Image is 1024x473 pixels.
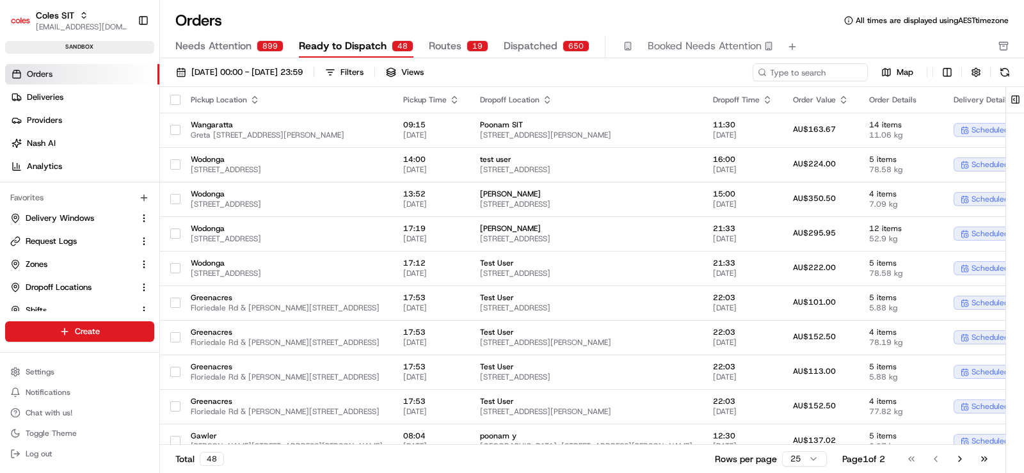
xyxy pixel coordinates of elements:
button: Settings [5,363,154,381]
button: Request Logs [5,231,154,252]
span: 5.88 kg [869,372,933,382]
span: Toggle Theme [26,428,77,438]
a: Nash AI [5,133,159,154]
span: Poonam SIT [480,120,692,130]
span: scheduled [972,263,1009,273]
span: Shifts [26,305,47,316]
img: Coles SIT [10,10,31,31]
span: 4 items [869,327,933,337]
button: Coles SIT [36,9,74,22]
span: [STREET_ADDRESS] [191,268,383,278]
span: [STREET_ADDRESS] [480,234,692,244]
span: Floriedale Rd & [PERSON_NAME][STREET_ADDRESS] [191,337,383,348]
a: Powered byPylon [90,216,155,227]
div: 📗 [13,187,23,197]
span: AU$137.02 [793,435,836,445]
span: [STREET_ADDRESS] [191,234,383,244]
span: [DATE] [713,164,772,175]
span: [PERSON_NAME][STREET_ADDRESS][PERSON_NAME] [191,441,383,451]
button: Toggle Theme [5,424,154,442]
span: Notifications [26,387,70,397]
span: All times are displayed using AEST timezone [856,15,1009,26]
div: Total [175,452,224,466]
span: Floriedale Rd & [PERSON_NAME][STREET_ADDRESS] [191,303,383,313]
span: [STREET_ADDRESS] [480,164,692,175]
span: 17:12 [403,258,460,268]
button: Create [5,321,154,342]
span: scheduled [972,194,1009,204]
a: Analytics [5,156,159,177]
span: Test User [480,258,692,268]
span: Needs Attention [175,38,252,54]
div: We're available if you need us! [44,135,162,145]
span: AU$163.67 [793,124,836,134]
span: Routes [429,38,461,54]
span: 5 items [869,431,933,441]
span: Deliveries [27,92,63,103]
a: Deliveries [5,87,159,108]
span: scheduled [972,401,1009,412]
span: scheduled [972,298,1009,308]
span: [STREET_ADDRESS][PERSON_NAME] [480,406,692,417]
span: [DATE] [713,303,772,313]
span: AU$152.50 [793,332,836,342]
div: Dropoff Time [713,95,772,105]
span: Test User [480,396,692,406]
div: Page 1 of 2 [842,453,885,465]
span: [DATE] [713,406,772,417]
div: Order Details [869,95,933,105]
span: 4 items [869,189,933,199]
span: Delivery Windows [26,212,94,224]
span: 78.19 kg [869,337,933,348]
span: [STREET_ADDRESS] [480,372,692,382]
div: 19 [467,40,488,52]
img: 1736555255976-a54dd68f-1ca7-489b-9aae-adbdc363a1c4 [13,122,36,145]
span: 4 items [869,396,933,406]
span: 77.82 kg [869,406,933,417]
span: [DATE] [403,199,460,209]
div: Start new chat [44,122,210,135]
button: Views [380,63,429,81]
span: 17:53 [403,293,460,303]
span: [DATE] [403,441,460,451]
span: API Documentation [121,186,205,198]
span: [DATE] [403,372,460,382]
span: 22:03 [713,327,772,337]
div: 💻 [108,187,118,197]
span: 13:52 [403,189,460,199]
span: 5 items [869,154,933,164]
span: [DATE] [713,337,772,348]
a: 💻API Documentation [103,180,211,204]
div: Dropoff Location [480,95,692,105]
span: 12:30 [713,431,772,441]
span: [DATE] [713,268,772,278]
span: Wodonga [191,258,383,268]
span: Map [897,67,913,78]
input: Clear [33,83,211,96]
span: Nash AI [27,138,56,149]
a: Dropoff Locations [10,282,134,293]
div: Pickup Location [191,95,383,105]
div: 650 [563,40,589,52]
span: 78.58 kg [869,268,933,278]
span: scheduled [972,228,1009,239]
span: AU$224.00 [793,159,836,169]
span: Knowledge Base [26,186,98,198]
button: Delivery Windows [5,208,154,228]
p: Rows per page [715,453,777,465]
span: Dispatched [504,38,557,54]
span: 52.9 kg [869,234,933,244]
button: [EMAIL_ADDRESS][DOMAIN_NAME] [36,22,127,32]
span: Test User [480,293,692,303]
span: Providers [27,115,62,126]
button: Coles SITColes SIT[EMAIL_ADDRESS][DOMAIN_NAME] [5,5,132,36]
span: 5 items [869,293,933,303]
button: Log out [5,445,154,463]
a: Shifts [10,305,134,316]
button: Dropoff Locations [5,277,154,298]
span: [DATE] [713,199,772,209]
span: [STREET_ADDRESS] [480,303,692,313]
span: 14 items [869,120,933,130]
